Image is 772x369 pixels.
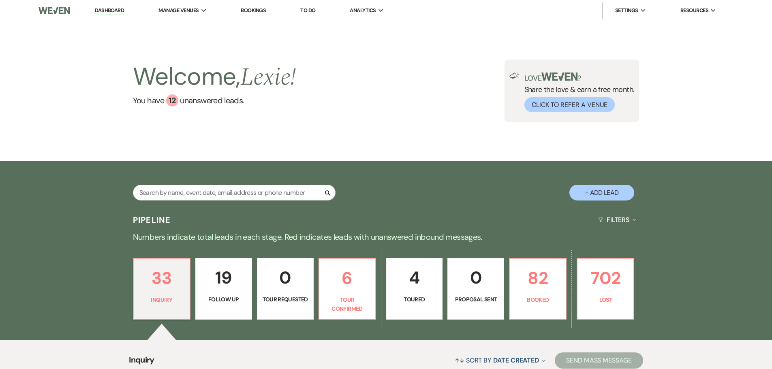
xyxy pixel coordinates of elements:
p: 6 [324,264,370,292]
span: Manage Venues [158,6,199,15]
img: loud-speaker-illustration.svg [509,73,520,79]
p: Tour Confirmed [324,295,370,314]
p: Numbers indicate total leads in each stage. Red indicates leads with unanswered inbound messages. [94,230,678,243]
p: Proposal Sent [453,295,499,304]
p: 0 [453,264,499,291]
p: Toured [391,295,438,304]
a: 0Proposal Sent [447,258,504,320]
button: + Add Lead [569,185,634,200]
a: 82Booked [509,258,567,320]
p: 33 [139,264,185,292]
span: Analytics [350,6,376,15]
a: 33Inquiry [133,258,190,320]
p: 0 [262,264,308,291]
span: ↑↓ [455,356,464,365]
a: Dashboard [95,7,124,15]
p: Tour Requested [262,295,308,304]
p: 702 [582,264,629,292]
p: 4 [391,264,438,291]
div: 12 [166,94,178,107]
p: Inquiry [139,295,185,304]
a: You have 12 unanswered leads. [133,94,296,107]
button: Click to Refer a Venue [524,97,615,112]
h2: Welcome, [133,60,296,94]
span: Resources [680,6,708,15]
a: 6Tour Confirmed [319,258,376,320]
p: 82 [515,264,561,292]
a: Bookings [241,7,266,14]
p: Love ? [524,73,635,82]
p: Lost [582,295,629,304]
span: Date Created [493,356,539,365]
button: Send Mass Message [555,352,643,369]
button: Filters [595,209,639,230]
div: Share the love & earn a free month. [520,73,635,112]
p: 19 [201,264,247,291]
p: Follow Up [201,295,247,304]
a: 0Tour Requested [257,258,314,320]
a: 4Toured [386,258,443,320]
p: Booked [515,295,561,304]
img: Weven Logo [38,2,69,19]
a: 19Follow Up [195,258,252,320]
a: 702Lost [577,258,634,320]
img: weven-logo-green.svg [541,73,577,81]
input: Search by name, event date, email address or phone number [133,185,336,200]
h3: Pipeline [133,214,171,226]
span: Lexie ! [240,59,296,96]
span: Settings [615,6,638,15]
a: To Do [300,7,315,14]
